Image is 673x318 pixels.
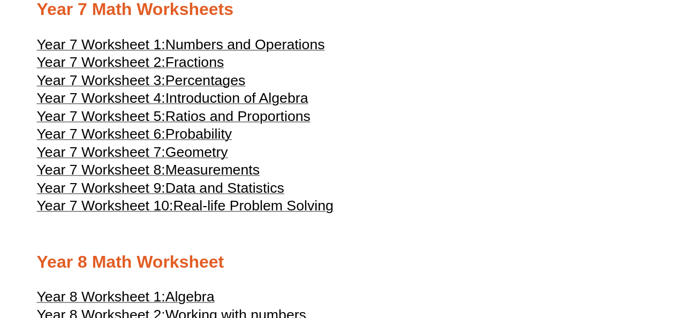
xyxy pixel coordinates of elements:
[165,126,232,142] span: Probability
[37,95,308,105] a: Year 7 Worksheet 4:Introduction of Algebra
[165,144,228,160] span: Geometry
[37,41,325,52] a: Year 7 Worksheet 1:Numbers and Operations
[37,90,165,106] span: Year 7 Worksheet 4:
[165,108,311,124] span: Ratios and Proportions
[165,54,224,70] span: Fractions
[37,162,165,178] span: Year 7 Worksheet 8:
[37,289,165,305] span: Year 8 Worksheet 1:
[165,289,215,305] span: Algebra
[37,293,215,304] a: Year 8 Worksheet 1:Algebra
[37,36,165,52] span: Year 7 Worksheet 1:
[37,180,165,196] span: Year 7 Worksheet 9:
[37,54,165,70] span: Year 7 Worksheet 2:
[37,108,165,124] span: Year 7 Worksheet 5:
[165,36,325,52] span: Numbers and Operations
[37,59,224,70] a: Year 7 Worksheet 2:Fractions
[495,197,673,318] iframe: Chat Widget
[37,131,232,141] a: Year 7 Worksheet 6:Probability
[165,72,246,88] span: Percentages
[37,185,284,195] a: Year 7 Worksheet 9:Data and Statistics
[37,72,165,88] span: Year 7 Worksheet 3:
[37,166,260,177] a: Year 7 Worksheet 8:Measurements
[165,162,260,178] span: Measurements
[165,180,284,196] span: Data and Statistics
[165,90,308,106] span: Introduction of Algebra
[37,77,246,88] a: Year 7 Worksheet 3:Percentages
[37,202,334,213] a: Year 7 Worksheet 10:Real-life Problem Solving
[37,126,165,142] span: Year 7 Worksheet 6:
[37,251,637,274] h2: Year 8 Math Worksheet
[37,113,311,124] a: Year 7 Worksheet 5:Ratios and Proportions
[37,144,165,160] span: Year 7 Worksheet 7:
[173,198,333,214] span: Real-life Problem Solving
[37,198,173,214] span: Year 7 Worksheet 10:
[37,149,228,160] a: Year 7 Worksheet 7:Geometry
